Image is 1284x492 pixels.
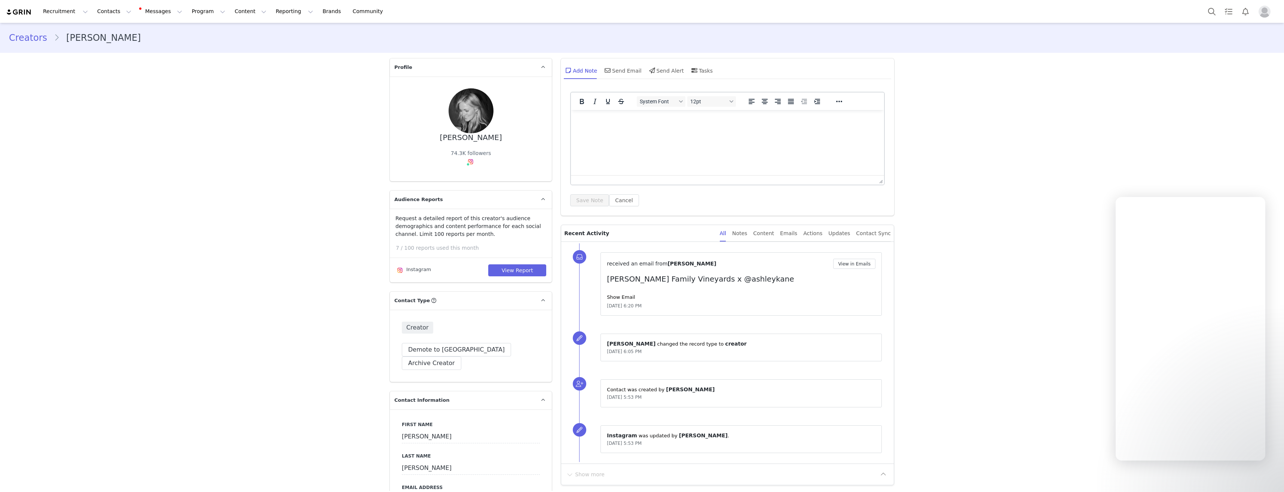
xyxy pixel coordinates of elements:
[607,294,635,300] a: Show Email
[93,3,136,20] button: Contacts
[607,261,667,267] span: received an email from
[725,341,746,347] span: creator
[395,215,546,238] p: Request a detailed report of this creator's audience demographics and content performance for eac...
[640,98,676,104] span: System Font
[394,64,412,71] span: Profile
[468,159,474,165] img: instagram.svg
[666,386,715,392] span: [PERSON_NAME]
[780,225,797,242] div: Emails
[607,386,875,394] p: Contact was created by ⁨ ⁩
[856,225,891,242] div: Contact Sync
[1237,3,1254,20] button: Notifications
[732,225,747,242] div: Notes
[488,264,546,276] button: View Report
[394,196,443,203] span: Audience Reports
[690,61,713,79] div: Tasks
[833,96,846,107] button: Reveal or hide additional toolbar items
[402,322,433,334] span: Creator
[758,96,771,107] button: Align center
[9,31,54,45] a: Creators
[402,453,540,459] label: Last Name
[394,397,449,404] span: Contact Information
[690,98,727,104] span: 12pt
[607,349,642,354] span: [DATE] 6:05 PM
[230,3,271,20] button: Content
[798,96,810,107] button: Decrease indent
[771,96,784,107] button: Align right
[607,432,875,440] p: ⁨ ⁩ was updated by ⁨ ⁩.
[745,96,758,107] button: Align left
[1204,3,1220,20] button: Search
[607,273,875,285] p: [PERSON_NAME] Family Vineyards x @ashleykane
[402,421,540,428] label: First Name
[39,3,92,20] button: Recruitment
[449,88,493,133] img: 76f0803f-3642-44d1-8bb8-9e5b49081b78.jpg
[396,244,552,252] p: 7 / 100 reports used this month
[811,96,823,107] button: Increase indent
[607,303,642,309] span: [DATE] 6:20 PM
[187,3,230,20] button: Program
[667,261,716,267] span: [PERSON_NAME]
[609,194,639,206] button: Cancel
[803,225,822,242] div: Actions
[720,225,726,242] div: All
[570,194,609,206] button: Save Note
[607,441,642,446] span: [DATE] 5:53 PM
[607,341,655,347] span: [PERSON_NAME]
[1116,197,1265,461] iframe: Intercom live chat
[451,149,491,157] div: 74.3K followers
[607,432,637,438] span: Instagram
[607,395,642,400] span: [DATE] 5:53 PM
[402,356,461,370] button: Archive Creator
[394,297,430,304] span: Contact Type
[833,259,875,269] button: View in Emails
[564,61,597,79] div: Add Note
[1259,6,1271,18] img: placeholder-profile.jpg
[876,176,884,185] div: Press the Up and Down arrow keys to resize the editor.
[679,432,728,438] span: [PERSON_NAME]
[648,61,684,79] div: Send Alert
[348,3,391,20] a: Community
[395,266,431,275] div: Instagram
[318,3,348,20] a: Brands
[402,484,540,491] label: Email Address
[607,340,875,348] p: ⁨ ⁩ changed the record type to ⁨ ⁩
[136,3,187,20] button: Messages
[603,61,642,79] div: Send Email
[753,225,774,242] div: Content
[440,133,502,142] div: [PERSON_NAME]
[566,468,605,480] button: Show more
[571,110,884,175] iframe: Rich Text Area
[1254,6,1278,18] button: Profile
[402,343,511,356] button: Demote to [GEOGRAPHIC_DATA]
[785,96,797,107] button: Justify
[575,96,588,107] button: Bold
[564,225,713,242] p: Recent Activity
[615,96,627,107] button: Strikethrough
[588,96,601,107] button: Italic
[271,3,318,20] button: Reporting
[1247,467,1265,485] iframe: Intercom live chat
[6,9,32,16] img: grin logo
[602,96,614,107] button: Underline
[687,96,736,107] button: Font sizes
[828,225,850,242] div: Updates
[397,267,403,273] img: instagram.svg
[1220,3,1237,20] a: Tasks
[637,96,685,107] button: Fonts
